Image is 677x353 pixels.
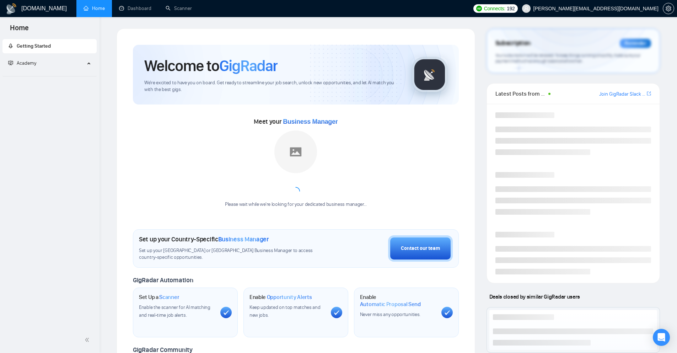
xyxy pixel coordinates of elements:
span: GigRadar [219,56,278,75]
h1: Set up your Country-Specific [139,235,269,243]
li: Getting Started [2,39,97,53]
span: We're excited to have you on board. Get ready to streamline your job search, unlock new opportuni... [144,80,401,93]
h1: Enable [360,294,436,307]
span: Enable the scanner for AI matching and real-time job alerts. [139,304,210,318]
span: fund-projection-screen [8,60,13,65]
img: logo [6,3,17,15]
span: double-left [85,336,92,343]
span: Getting Started [17,43,51,49]
h1: Set Up a [139,294,179,301]
span: Academy [8,60,36,66]
span: Deals closed by similar GigRadar users [487,290,583,303]
span: Academy [17,60,36,66]
span: Business Manager [218,235,269,243]
span: rocket [8,43,13,48]
a: searchScanner [166,5,192,11]
a: Join GigRadar Slack Community [599,90,645,98]
div: Contact our team [401,245,440,252]
img: upwork-logo.png [476,6,482,11]
span: Connects: [484,5,505,12]
span: Subscription [495,37,531,49]
span: Latest Posts from the GigRadar Community [495,89,546,98]
h1: Welcome to [144,56,278,75]
a: setting [663,6,674,11]
span: user [524,6,529,11]
button: setting [663,3,674,14]
h1: Enable [249,294,312,301]
span: Keep updated on top matches and new jobs. [249,304,321,318]
span: loading [290,186,301,197]
span: Business Manager [283,118,338,125]
div: Reminder [620,39,651,48]
img: gigradar-logo.png [412,57,447,92]
img: placeholder.png [274,130,317,173]
span: Automatic Proposal Send [360,301,421,308]
span: Scanner [159,294,179,301]
button: Contact our team [388,235,453,262]
div: Open Intercom Messenger [653,329,670,346]
span: Never miss any opportunities. [360,311,420,317]
div: Please wait while we're looking for your dedicated business manager... [221,201,371,208]
a: dashboardDashboard [119,5,151,11]
span: 192 [507,5,515,12]
span: Meet your [254,118,338,125]
span: Set up your [GEOGRAPHIC_DATA] or [GEOGRAPHIC_DATA] Business Manager to access country-specific op... [139,247,327,261]
span: Opportunity Alerts [267,294,312,301]
span: Home [4,23,34,38]
a: export [647,90,651,97]
span: Your subscription will be renewed. To keep things running smoothly, make sure your payment method... [495,53,640,64]
span: export [647,91,651,96]
span: GigRadar Automation [133,276,193,284]
li: Academy Homepage [2,73,97,78]
a: homeHome [84,5,105,11]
